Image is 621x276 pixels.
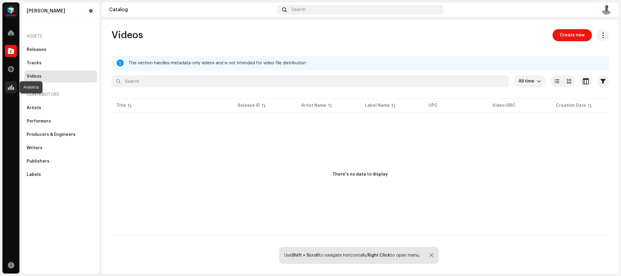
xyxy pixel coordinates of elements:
button: Create new [553,29,592,41]
div: Writers [27,146,42,150]
span: Videos [112,29,143,41]
img: feab3aad-9b62-475c-8caf-26f15a9573ee [5,5,17,17]
div: Tracks [27,61,42,66]
div: Producers & Engineers [27,132,75,137]
re-m-nav-item: Artists [24,102,97,114]
re-m-nav-item: Writers [24,142,97,154]
re-m-nav-item: Performers [24,115,97,127]
div: Publishers [27,159,49,164]
re-a-nav-header: Assets [24,29,97,44]
re-a-nav-header: Contributors [24,87,97,102]
strong: Shift + Scroll [292,253,319,257]
img: fbe75705-4717-436f-9139-5f8ea6f2e3bb [602,5,611,15]
div: There's no data to display [332,171,388,178]
strong: Right Click [367,253,390,257]
div: Labels [27,172,41,177]
input: Search [112,75,509,87]
re-m-nav-item: Tracks [24,57,97,69]
div: dropdown trigger [537,75,541,87]
div: Videos [27,74,42,79]
re-m-nav-item: Producers & Engineers [24,129,97,141]
re-m-nav-item: Publishers [24,155,97,167]
div: Releases [27,47,46,52]
re-m-nav-item: Releases [24,44,97,56]
re-m-nav-item: Videos [24,70,97,82]
div: This section handles metadata-only videos and is not intended for video file distribution [129,59,604,67]
span: Search [292,7,305,12]
div: Catalog [109,7,275,12]
re-m-nav-item: Labels [24,169,97,181]
div: Temitope Samuel [27,8,65,13]
span: Create new [560,29,585,41]
div: Performers [27,119,51,124]
span: All time [519,75,537,87]
div: Use to navigate horizontally, to open menu. [284,253,420,258]
div: Artists [27,106,41,110]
